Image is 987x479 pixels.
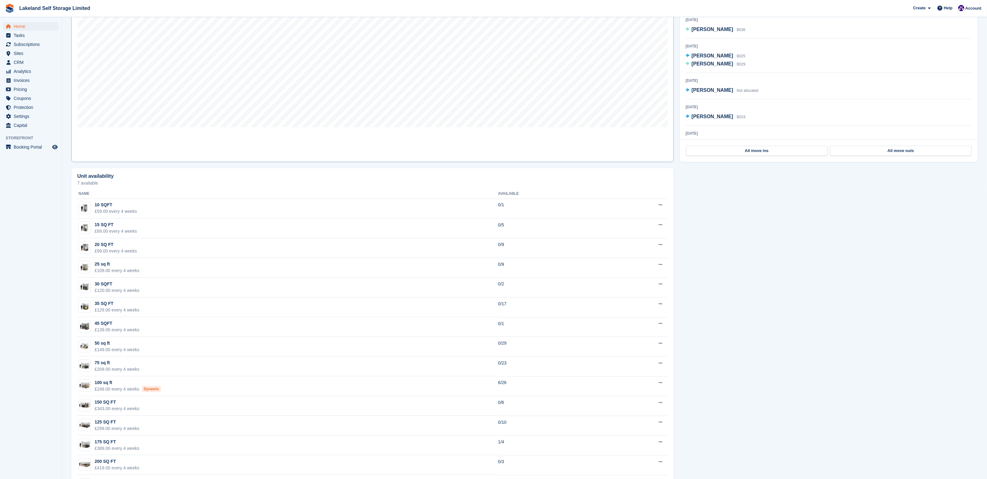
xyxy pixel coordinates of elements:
[686,78,972,83] div: [DATE]
[95,267,139,274] div: £109.00 every 4 weeks
[5,4,14,13] img: stora-icon-8386f47178a22dfd0bd8f6a31ec36ba5ce8667c1dd55bd0f319d3a0aa187defe.svg
[737,28,745,32] span: B036
[95,425,139,432] div: £299.00 every 4 weeks
[686,52,746,60] a: [PERSON_NAME] B025
[737,88,758,93] span: Not allocated
[14,76,51,85] span: Invoices
[79,283,91,292] img: 30-sqft-unit.jpg
[692,61,733,66] span: [PERSON_NAME]
[965,5,981,11] span: Account
[95,261,139,267] div: 25 sq ft
[686,104,972,110] div: [DATE]
[95,419,139,425] div: 125 SQ FT
[686,43,972,49] div: [DATE]
[944,5,953,11] span: Help
[77,173,114,179] h2: Unit availability
[692,87,733,93] span: [PERSON_NAME]
[14,112,51,121] span: Settings
[3,76,59,85] a: menu
[498,416,602,436] td: 0/10
[686,113,746,121] a: [PERSON_NAME] B019
[79,381,91,390] img: 100.jpg
[95,300,139,307] div: 35 SQ FT
[95,241,137,248] div: 20 SQ FT
[79,361,91,370] img: 75.jpg
[95,399,139,405] div: 150 SQ FT
[14,103,51,112] span: Protection
[686,87,759,95] a: [PERSON_NAME] Not allocated
[79,243,91,252] img: 20-sqft-unit.jpg
[686,60,746,68] a: [PERSON_NAME] B029
[830,146,971,156] a: All move outs
[3,58,59,67] a: menu
[95,340,139,347] div: 50 sq ft
[95,366,139,373] div: £209.00 every 4 weeks
[692,114,733,119] span: [PERSON_NAME]
[77,181,668,185] p: 7 available
[3,143,59,151] a: menu
[913,5,926,11] span: Create
[686,146,828,156] a: All move ins
[498,317,602,337] td: 0/1
[95,208,137,215] div: £59.00 every 4 weeks
[3,31,59,40] a: menu
[95,222,137,228] div: 15 SQ FT
[3,103,59,112] a: menu
[14,40,51,49] span: Subscriptions
[686,17,972,23] div: [DATE]
[692,53,733,58] span: [PERSON_NAME]
[51,143,59,151] a: Preview store
[14,143,51,151] span: Booking Portal
[142,386,161,392] div: Dynamic
[71,1,674,162] a: Map
[95,281,139,287] div: 30 SQFT
[958,5,964,11] img: Nick Aynsley
[95,405,139,412] div: £343.00 every 4 weeks
[6,135,62,141] span: Storefront
[14,31,51,40] span: Tasks
[498,356,602,376] td: 0/23
[95,379,161,386] div: 100 sq ft
[737,115,745,119] span: B019
[95,445,139,452] div: £389.00 every 4 weeks
[498,189,602,199] th: Available
[692,27,733,32] span: [PERSON_NAME]
[498,238,602,258] td: 0/9
[95,307,139,313] div: £129.00 every 4 weeks
[95,347,139,353] div: £149.00 every 4 weeks
[79,322,91,331] img: 40-sqft-unit.jpg
[14,94,51,103] span: Coupons
[3,67,59,76] a: menu
[14,58,51,67] span: CRM
[95,327,139,333] div: £139.00 every 4 weeks
[498,337,602,357] td: 0/29
[3,40,59,49] a: menu
[14,121,51,130] span: Capital
[79,263,91,272] img: 25.jpg
[498,396,602,416] td: 0/6
[79,460,91,469] img: 200-sqft-unit.jpg
[79,302,91,311] img: 35-sqft-unit.jpg
[95,248,137,254] div: £99.00 every 4 weeks
[95,320,139,327] div: 45 SQFT
[498,298,602,317] td: 0/17
[14,49,51,58] span: Sites
[498,278,602,298] td: 0/2
[498,199,602,218] td: 0/1
[95,465,139,471] div: £419.00 every 4 weeks
[95,202,137,208] div: 10 SQFT
[95,228,137,235] div: £69.00 every 4 weeks
[79,204,91,213] img: 10-sqft-unit.jpg
[95,439,139,445] div: 175 SQ FT
[79,421,91,430] img: 125-sqft-unit.jpg
[14,22,51,31] span: Home
[79,440,91,449] img: 75-sqft-unit.jpg
[3,85,59,94] a: menu
[3,22,59,31] a: menu
[79,223,91,232] img: 15-sqft-unit.jpg
[95,287,139,294] div: £120.00 every 4 weeks
[498,218,602,238] td: 0/5
[3,49,59,58] a: menu
[17,3,93,13] a: Lakeland Self Storage Limited
[95,360,139,366] div: 75 sq ft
